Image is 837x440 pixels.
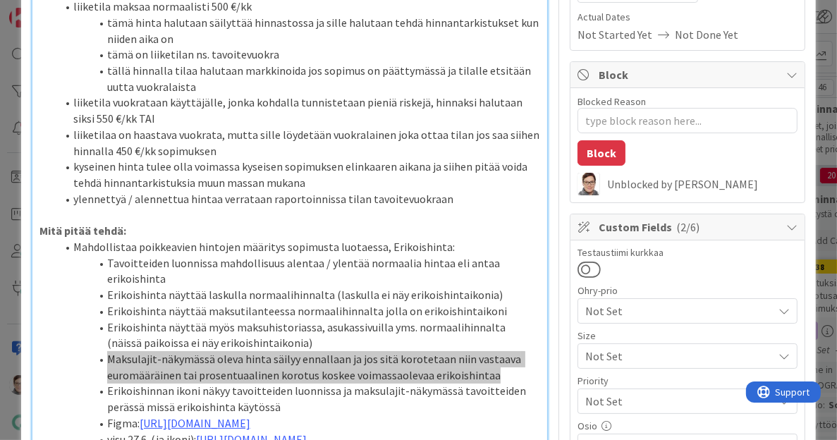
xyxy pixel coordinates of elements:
span: Actual Dates [578,10,798,25]
strong: Mitä pitää tehdä: [39,224,126,238]
li: Erikoishinta näyttää myös maksuhistoriassa, asukassivuilla yms. normaalihinnalta (näissä paikoiss... [56,319,541,351]
li: Tavoitteiden luonnissa mahdollisuus alentaa / ylentää normaalia hintaa eli antaa erikoishinta [56,255,541,287]
img: SM [578,173,600,195]
div: Priority [578,376,798,386]
div: Ohry-prio [578,286,798,295]
div: Testaustiimi kurkkaa [578,248,798,257]
li: liiketilaa on haastava vuokrata, mutta sille löydetään vuokralainen joka ottaa tilan jos saa siih... [56,127,541,159]
span: Block [599,66,779,83]
button: Block [578,140,625,166]
span: Not Started Yet [578,26,652,43]
div: Unblocked by [PERSON_NAME] [607,178,798,190]
div: Size [578,331,798,341]
li: tämä on liiketilan ns. tavoitevuokra [56,47,541,63]
li: tällä hinnalla tilaa halutaan markkinoida jos sopimus on päättymässä ja tilalle etsitään uutta vu... [56,63,541,94]
label: Blocked Reason [578,95,646,108]
li: ylennettyä / alennettua hintaa verrataan raportoinnissa tilan tavoitevuokraan [56,191,541,207]
li: Erikoishinnan ikoni näkyy tavoitteiden luonnissa ja maksulajit-näkymässä tavoitteiden perässä mis... [56,383,541,415]
li: Erikoishinta näyttää laskulla normaalihinnalta (laskulla ei näy erikoishintaikonia) [56,287,541,303]
li: Figma: [56,415,541,432]
div: Osio [578,421,798,431]
li: liiketila vuokrataan käyttäjälle, jonka kohdalla tunnistetaan pieniä riskejä, hinnaksi halutaan s... [56,94,541,126]
span: ( 2/6 ) [676,220,699,234]
span: Not Set [585,346,766,366]
li: Maksulajit-näkymässä oleva hinta säilyy ennallaan ja jos sitä korotetaan niin vastaava euromääräi... [56,351,541,383]
li: kyseinen hinta tulee olla voimassa kyseisen sopimuksen elinkaaren aikana ja siihen pitää voida te... [56,159,541,190]
li: tämä hinta halutaan säilyttää hinnastossa ja sille halutaan tehdä hinnantarkistukset kun niiden a... [56,15,541,47]
span: Not Set [585,301,766,321]
li: Mahdollistaa poikkeavien hintojen määritys sopimusta luotaessa, Erikoishinta: [56,239,541,255]
span: Not Done Yet [675,26,738,43]
span: Custom Fields [599,219,779,236]
span: Not Set [585,391,766,411]
span: Support [30,2,64,19]
li: Erikoishinta näyttää maksutilanteessa normaalihinnalta jolla on erikoishintaikoni [56,303,541,319]
a: [URL][DOMAIN_NAME] [140,416,250,430]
